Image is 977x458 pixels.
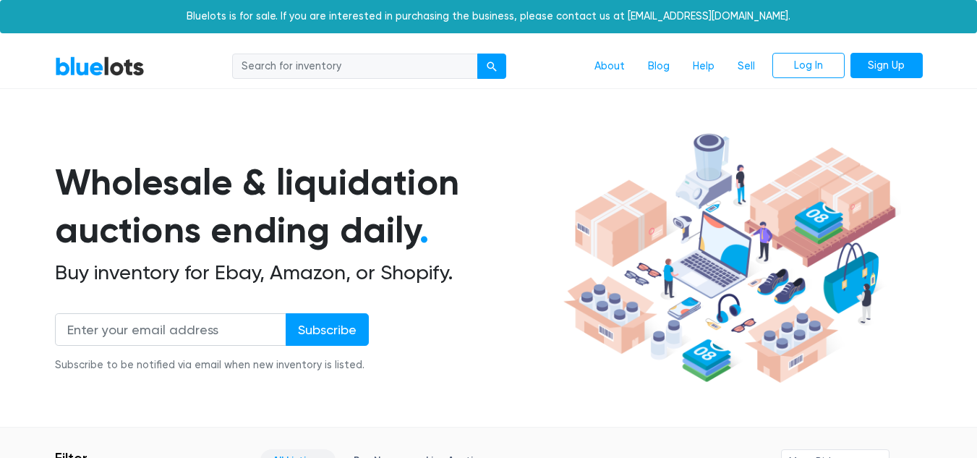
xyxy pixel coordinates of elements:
input: Subscribe [286,313,369,346]
a: Sell [726,53,767,80]
a: BlueLots [55,56,145,77]
input: Search for inventory [232,54,478,80]
h1: Wholesale & liquidation auctions ending daily [55,158,558,255]
a: Sign Up [850,53,923,79]
img: hero-ee84e7d0318cb26816c560f6b4441b76977f77a177738b4e94f68c95b2b83dbb.png [558,127,901,390]
div: Subscribe to be notified via email when new inventory is listed. [55,357,369,373]
input: Enter your email address [55,313,286,346]
span: . [419,208,429,252]
a: About [583,53,636,80]
a: Help [681,53,726,80]
h2: Buy inventory for Ebay, Amazon, or Shopify. [55,260,558,285]
a: Log In [772,53,845,79]
a: Blog [636,53,681,80]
